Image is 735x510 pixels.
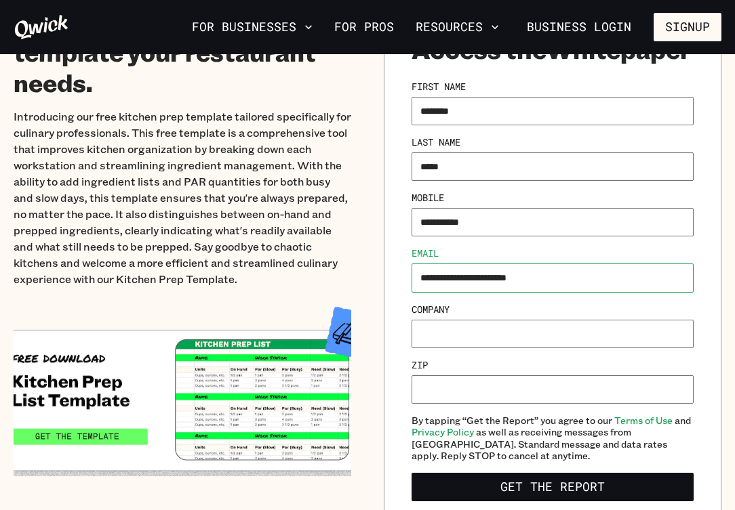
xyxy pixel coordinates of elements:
[410,16,504,39] button: Resources
[14,108,351,287] p: Introducing our free kitchen prep template tailored specifically for culinary professionals. This...
[186,16,318,39] button: For Businesses
[412,34,694,64] h1: Access the Whitepaper
[412,425,474,438] a: Privacy Policy
[412,359,428,371] label: Zip
[14,298,351,488] img: The only kitchen prep template your restaurant needs.
[412,136,460,148] label: Last Name
[329,16,399,39] a: For Pros
[412,415,694,462] span: By tapping “Get the Report” you agree to our and as well as receiving messages from [GEOGRAPHIC_D...
[412,473,694,501] button: Get the Report
[412,81,466,93] label: First Name
[654,13,721,41] button: Signup
[614,414,673,427] a: Terms of Use
[412,247,439,259] label: Email
[412,192,444,204] label: Mobile
[515,13,643,41] a: Business Login
[412,303,450,316] label: Company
